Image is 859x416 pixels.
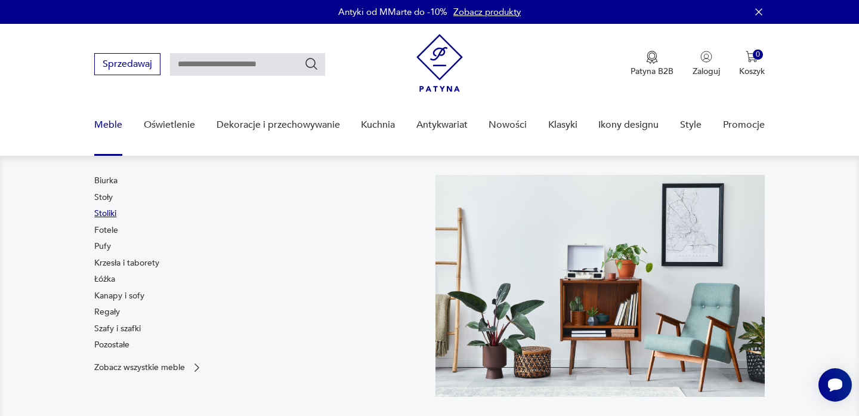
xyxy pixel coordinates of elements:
button: Szukaj [304,57,319,71]
a: Pufy [94,241,111,252]
a: Regały [94,306,120,318]
iframe: Smartsupp widget button [818,368,852,402]
a: Biurka [94,175,118,187]
img: 969d9116629659dbb0bd4e745da535dc.jpg [435,175,765,397]
img: Ikona koszyka [746,51,758,63]
p: Patyna B2B [631,66,673,77]
a: Zobacz produkty [453,6,521,18]
p: Zaloguj [693,66,720,77]
p: Koszyk [739,66,765,77]
a: Zobacz wszystkie meble [94,362,203,374]
a: Stoły [94,192,113,204]
button: Sprzedawaj [94,53,160,75]
a: Style [680,102,702,148]
a: Ikona medaluPatyna B2B [631,51,673,77]
a: Ikony designu [598,102,659,148]
a: Klasyki [548,102,577,148]
a: Meble [94,102,122,148]
a: Kuchnia [361,102,395,148]
a: Fotele [94,224,118,236]
a: Kanapy i sofy [94,290,144,302]
button: Zaloguj [693,51,720,77]
a: Oświetlenie [144,102,195,148]
button: Patyna B2B [631,51,673,77]
a: Nowości [489,102,527,148]
button: 0Koszyk [739,51,765,77]
a: Krzesła i taborety [94,257,159,269]
a: Dekoracje i przechowywanie [217,102,340,148]
div: 0 [753,50,763,60]
p: Zobacz wszystkie meble [94,363,185,371]
a: Antykwariat [416,102,468,148]
a: Pozostałe [94,339,129,351]
p: Antyki od MMarte do -10% [338,6,447,18]
a: Promocje [723,102,765,148]
img: Ikona medalu [646,51,658,64]
img: Ikonka użytkownika [700,51,712,63]
a: Szafy i szafki [94,323,141,335]
img: Patyna - sklep z meblami i dekoracjami vintage [416,34,463,92]
a: Stoliki [94,208,116,220]
a: Łóżka [94,273,115,285]
a: Sprzedawaj [94,61,160,69]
